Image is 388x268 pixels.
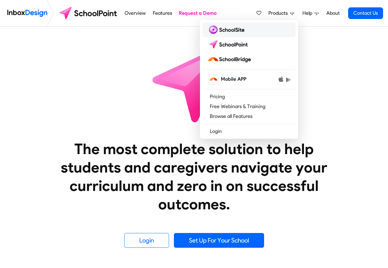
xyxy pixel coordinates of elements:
[302,10,315,17] span: Help
[266,7,297,19] a: Products
[207,25,247,35] img: schoolsite logo
[209,74,218,84] img: schoolbridge icon
[221,76,246,83] span: Mobile APP
[348,7,383,19] a: Contact Us
[202,126,296,136] a: Login
[200,20,298,139] div: Products
[268,10,290,17] span: Products
[124,233,169,248] a: Login
[207,40,251,49] img: schoolpoint logo
[56,6,121,21] img: schoolpoint logo
[202,111,296,121] a: Browse all Features
[207,54,253,64] img: schoolbridge logo
[174,233,264,248] a: Set Up For Your School
[300,7,321,19] a: Help
[202,92,296,102] a: Pricing
[177,7,218,19] a: Request a Demo
[325,7,341,19] a: About
[202,72,296,87] a: schoolbridge icon Mobile APP
[202,102,296,111] a: Free Webinars & Training
[151,7,174,19] a: Features
[123,7,148,19] a: Overview
[48,140,340,213] heading: The most complete solution to help students and caregivers navigate your curriculum and zero in o...
[139,27,249,137] img: icon_schoolpoint.svg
